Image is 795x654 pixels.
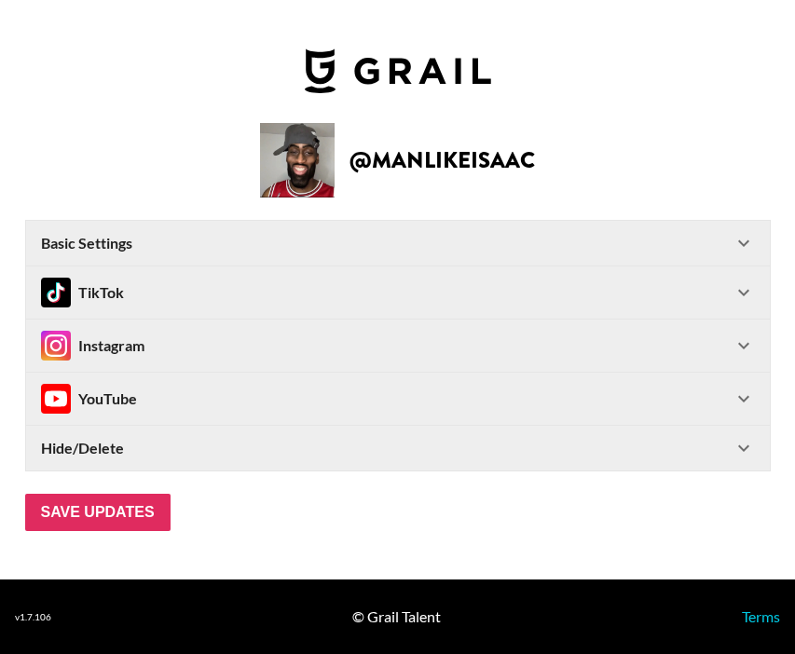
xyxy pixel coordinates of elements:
div: Instagram [41,331,144,361]
img: TikTok [41,278,71,307]
input: Save Updates [25,494,171,531]
img: Grail Talent Logo [305,48,491,93]
h2: @ manlikeisaac [350,149,535,171]
img: Instagram [41,331,71,361]
div: © Grail Talent [352,607,441,626]
img: Instagram [41,384,71,414]
a: Terms [742,607,780,625]
div: TikTokTikTok [26,266,770,319]
div: Basic Settings [26,221,770,266]
div: Hide/Delete [26,426,770,470]
strong: Basic Settings [41,234,132,252]
div: InstagramYouTube [26,373,770,425]
img: Creator [260,123,335,198]
div: TikTok [41,278,124,307]
strong: Hide/Delete [41,439,124,457]
div: InstagramInstagram [26,320,770,372]
div: v 1.7.106 [15,611,51,623]
div: YouTube [41,384,137,414]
